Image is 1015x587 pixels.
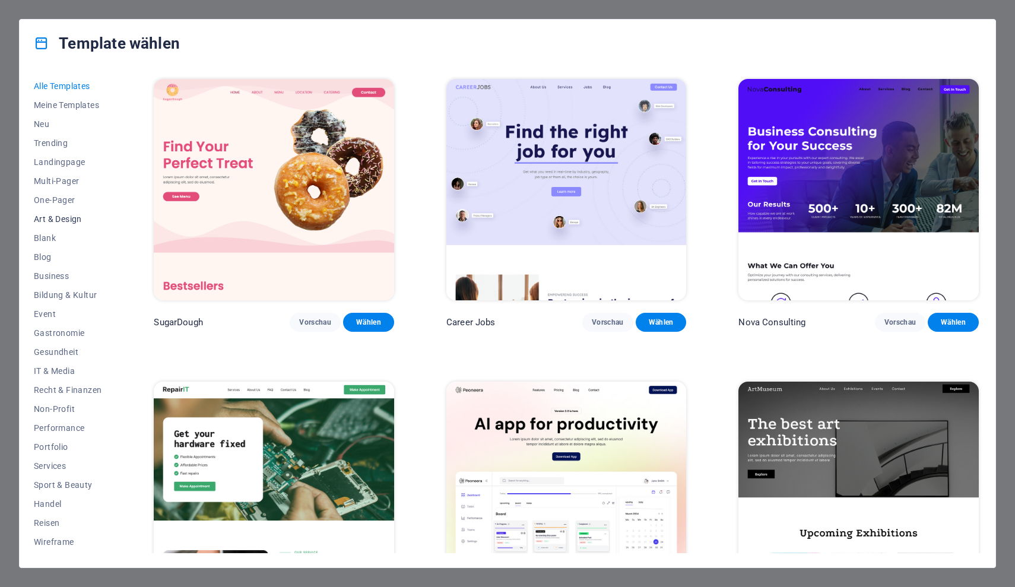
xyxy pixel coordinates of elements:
[34,271,101,281] span: Business
[34,456,101,475] button: Services
[928,313,979,332] button: Wählen
[34,172,101,191] button: Multi-Pager
[34,480,101,490] span: Sport & Beauty
[34,437,101,456] button: Portfolio
[34,404,101,414] span: Non-Profit
[34,77,101,96] button: Alle Templates
[592,318,624,327] span: Vorschau
[34,285,101,304] button: Bildung & Kultur
[875,313,926,332] button: Vorschau
[154,79,394,300] img: SugarDough
[34,475,101,494] button: Sport & Beauty
[34,323,101,342] button: Gastronomie
[34,380,101,399] button: Recht & Finanzen
[884,318,916,327] span: Vorschau
[34,328,101,338] span: Gastronomie
[34,290,101,300] span: Bildung & Kultur
[343,313,394,332] button: Wählen
[34,494,101,513] button: Handel
[34,34,180,53] h4: Template wählen
[582,313,633,332] button: Vorschau
[34,347,101,357] span: Gesundheit
[34,252,101,262] span: Blog
[738,316,805,328] p: Nova Consulting
[34,195,101,205] span: One-Pager
[937,318,969,327] span: Wählen
[34,304,101,323] button: Event
[34,266,101,285] button: Business
[34,81,101,91] span: Alle Templates
[299,318,331,327] span: Vorschau
[34,442,101,452] span: Portfolio
[34,248,101,266] button: Blog
[34,134,101,153] button: Trending
[34,366,101,376] span: IT & Media
[34,176,101,186] span: Multi-Pager
[34,532,101,551] button: Wireframe
[446,316,496,328] p: Career Jobs
[738,79,979,300] img: Nova Consulting
[34,418,101,437] button: Performance
[34,153,101,172] button: Landingpage
[34,513,101,532] button: Reisen
[34,100,101,110] span: Meine Templates
[34,309,101,319] span: Event
[34,399,101,418] button: Non-Profit
[34,115,101,134] button: Neu
[446,79,687,300] img: Career Jobs
[34,191,101,210] button: One-Pager
[636,313,687,332] button: Wählen
[34,233,101,243] span: Blank
[34,461,101,471] span: Services
[34,119,101,129] span: Neu
[353,318,385,327] span: Wählen
[34,499,101,509] span: Handel
[34,138,101,148] span: Trending
[34,342,101,361] button: Gesundheit
[290,313,341,332] button: Vorschau
[34,214,101,224] span: Art & Design
[34,210,101,229] button: Art & Design
[34,229,101,248] button: Blank
[34,518,101,528] span: Reisen
[34,385,101,395] span: Recht & Finanzen
[34,157,101,167] span: Landingpage
[34,96,101,115] button: Meine Templates
[34,537,101,547] span: Wireframe
[34,361,101,380] button: IT & Media
[154,316,202,328] p: SugarDough
[645,318,677,327] span: Wählen
[34,423,101,433] span: Performance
